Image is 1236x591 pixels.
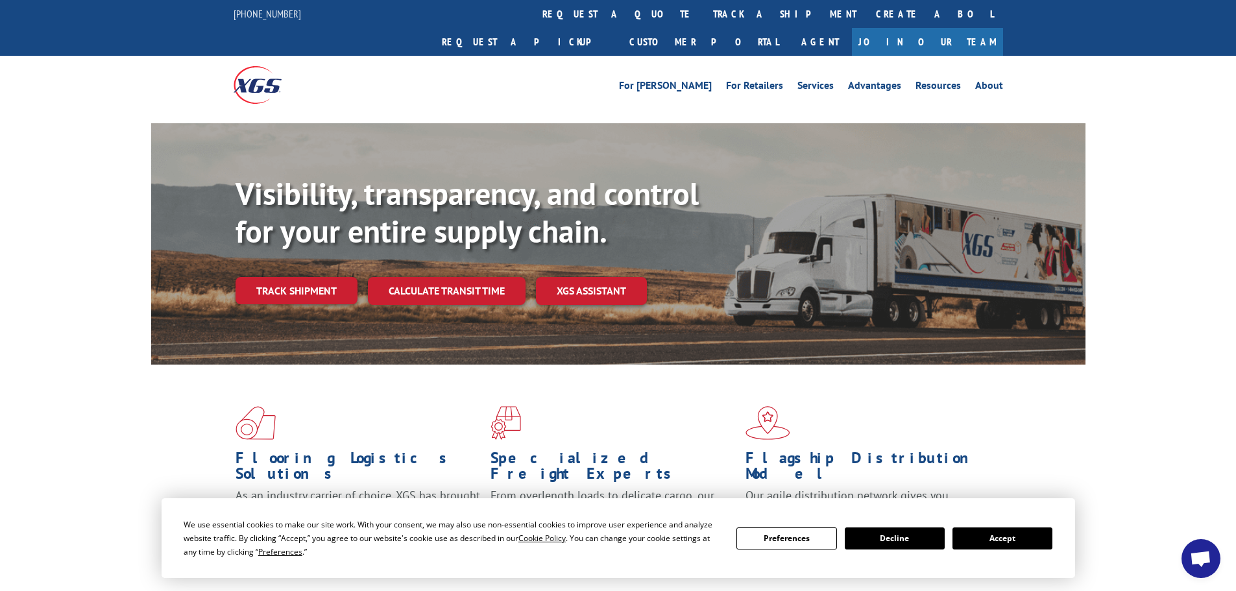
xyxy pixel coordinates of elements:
[491,488,736,546] p: From overlength loads to delicate cargo, our experienced staff knows the best way to move your fr...
[726,80,783,95] a: For Retailers
[745,406,790,440] img: xgs-icon-flagship-distribution-model-red
[536,277,647,305] a: XGS ASSISTANT
[162,498,1075,578] div: Cookie Consent Prompt
[184,518,721,559] div: We use essential cookies to make our site work. With your consent, we may also use non-essential ...
[234,7,301,20] a: [PHONE_NUMBER]
[619,80,712,95] a: For [PERSON_NAME]
[432,28,620,56] a: Request a pickup
[491,450,736,488] h1: Specialized Freight Experts
[952,527,1052,549] button: Accept
[236,450,481,488] h1: Flooring Logistics Solutions
[236,406,276,440] img: xgs-icon-total-supply-chain-intelligence-red
[736,527,836,549] button: Preferences
[975,80,1003,95] a: About
[788,28,852,56] a: Agent
[745,488,984,518] span: Our agile distribution network gives you nationwide inventory management on demand.
[797,80,834,95] a: Services
[852,28,1003,56] a: Join Our Team
[236,277,357,304] a: Track shipment
[915,80,961,95] a: Resources
[1181,539,1220,578] div: Open chat
[368,277,526,305] a: Calculate transit time
[845,527,945,549] button: Decline
[236,173,699,251] b: Visibility, transparency, and control for your entire supply chain.
[258,546,302,557] span: Preferences
[745,450,991,488] h1: Flagship Distribution Model
[491,406,521,440] img: xgs-icon-focused-on-flooring-red
[848,80,901,95] a: Advantages
[518,533,566,544] span: Cookie Policy
[620,28,788,56] a: Customer Portal
[236,488,480,534] span: As an industry carrier of choice, XGS has brought innovation and dedication to flooring logistics...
